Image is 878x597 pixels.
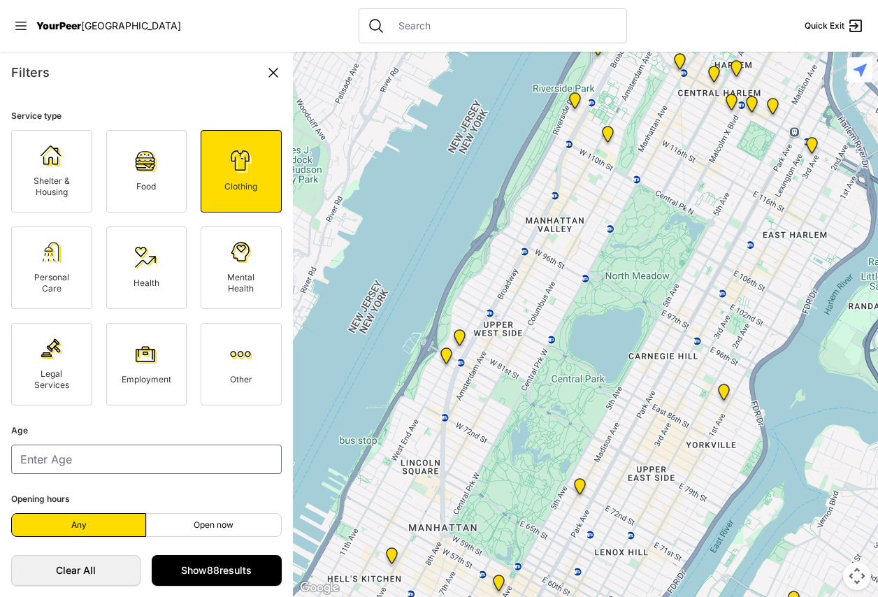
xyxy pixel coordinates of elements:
div: Uptown/Harlem DYCD Youth Drop-in Center [705,66,723,88]
span: Age [11,425,28,436]
a: YourPeer[GEOGRAPHIC_DATA] [36,22,181,30]
span: Clear All [26,563,126,577]
span: Any [71,519,87,531]
div: Avenue Church [715,384,733,406]
div: East Harlem [764,98,782,120]
span: Other [230,374,252,384]
span: Food [136,181,156,192]
input: Enter Age [11,445,282,474]
input: Search [390,19,618,33]
a: Employment [106,323,187,405]
a: Health [106,226,187,309]
a: Personal Care [11,226,92,309]
span: Open now [194,519,233,531]
span: Shelter & Housing [34,175,70,197]
div: Manhattan [743,96,761,118]
div: Pathways Adult Drop-In Program [451,329,468,352]
a: Shelter & Housing [11,130,92,213]
button: Map camera controls [843,562,871,590]
a: Show88results [152,555,281,586]
span: Health [134,278,159,288]
a: Legal Services [11,323,92,405]
a: Clear All [11,555,141,586]
div: The Cathedral Church of St. John the Divine [599,126,617,148]
a: Food [106,130,187,213]
div: 9th Avenue Drop-in Center [383,547,401,570]
span: Service type [11,110,62,121]
img: Google [296,579,343,597]
div: The PILLARS – Holistic Recovery Support [671,53,689,75]
a: Other [201,323,282,405]
span: Opening hours [11,494,70,504]
span: Clothing [224,181,257,192]
span: Employment [122,374,171,384]
span: [GEOGRAPHIC_DATA] [81,20,181,31]
a: Open this area in Google Maps (opens a new window) [296,579,343,597]
a: Quick Exit [805,17,864,34]
span: Mental Health [227,272,254,294]
span: Quick Exit [805,20,844,31]
a: Clothing [201,130,282,213]
a: Mental Health [201,226,282,309]
span: Personal Care [34,272,69,294]
span: Legal Services [34,368,69,390]
div: Main Location [803,137,821,159]
span: Filters [11,65,50,80]
span: YourPeer [36,20,81,31]
div: Manhattan [571,478,589,501]
div: Manhattan [728,60,745,82]
div: Ford Hall [566,92,584,115]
